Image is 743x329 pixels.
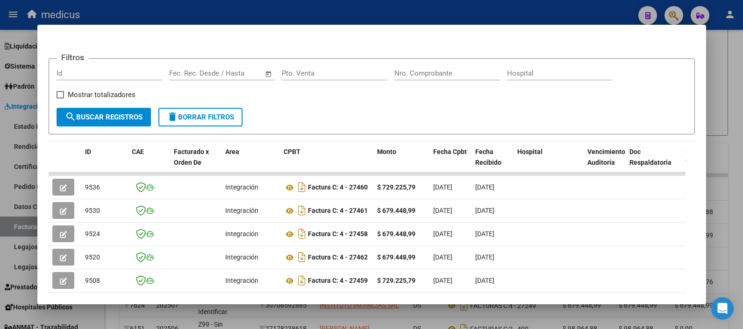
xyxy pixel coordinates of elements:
span: Integración [225,183,258,191]
span: Hospital [517,148,543,155]
span: Integración [225,277,258,284]
span: CPBT [284,148,300,155]
mat-icon: search [65,111,76,122]
strong: Factura C: 4 - 27459 [308,277,368,285]
strong: $ 679.448,99 [377,230,415,238]
span: Doc Respaldatoria [629,148,672,166]
span: Area [225,148,239,155]
i: Descargar documento [296,203,308,218]
span: 9530 [85,207,100,214]
strong: Factura C: 4 - 27462 [308,254,368,261]
button: Buscar Registros [57,108,151,126]
datatable-header-cell: Facturado x Orden De [170,142,221,183]
input: Fecha fin [215,69,261,77]
input: Fecha inicio [169,69,207,77]
mat-icon: delete [167,111,178,122]
button: Borrar Filtros [158,108,243,126]
div: Open Intercom Messenger [711,297,734,320]
span: Facturado x Orden De [174,148,209,166]
span: Vencimiento Auditoría [587,148,625,166]
i: Descargar documento [296,250,308,265]
strong: $ 729.225,79 [377,183,415,191]
span: 9536 [85,183,100,191]
span: [DATE] [475,277,494,284]
strong: $ 679.448,99 [377,253,415,261]
span: ID [85,148,91,155]
strong: $ 679.448,99 [377,207,415,214]
span: [DATE] [475,183,494,191]
span: Borrar Filtros [167,113,234,121]
datatable-header-cell: CAE [128,142,170,183]
span: [DATE] [475,253,494,261]
span: [DATE] [433,253,452,261]
span: 9508 [85,277,100,284]
datatable-header-cell: Area [221,142,280,183]
datatable-header-cell: Hospital [514,142,584,183]
i: Descargar documento [296,273,308,288]
span: [DATE] [475,207,494,214]
span: Mostrar totalizadores [68,89,136,100]
strong: Factura C: 4 - 27458 [308,231,368,238]
span: [DATE] [433,207,452,214]
datatable-header-cell: Fecha Recibido [472,142,514,183]
i: Descargar documento [296,180,308,195]
span: Monto [377,148,396,155]
span: CAE [132,148,144,155]
span: Integración [225,207,258,214]
span: 9520 [85,253,100,261]
datatable-header-cell: Doc Respaldatoria [626,142,682,183]
span: [DATE] [433,230,452,238]
span: [DATE] [433,183,452,191]
datatable-header-cell: Fecha Cpbt [429,142,472,183]
datatable-header-cell: Doc Trazabilidad [682,142,738,183]
datatable-header-cell: Vencimiento Auditoría [584,142,626,183]
strong: Factura C: 4 - 27460 [308,184,368,191]
span: Buscar Registros [65,113,143,121]
datatable-header-cell: Monto [373,142,429,183]
datatable-header-cell: ID [81,142,128,183]
i: Descargar documento [296,226,308,241]
button: Open calendar [263,69,274,79]
span: 9524 [85,230,100,238]
span: [DATE] [433,277,452,284]
span: Fecha Recibido [475,148,501,166]
span: Integración [225,253,258,261]
span: [DATE] [475,230,494,238]
span: Integración [225,230,258,238]
strong: Factura C: 4 - 27461 [308,207,368,215]
datatable-header-cell: CPBT [280,142,373,183]
strong: $ 729.225,79 [377,277,415,284]
h3: Filtros [57,51,89,63]
span: Fecha Cpbt [433,148,467,155]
